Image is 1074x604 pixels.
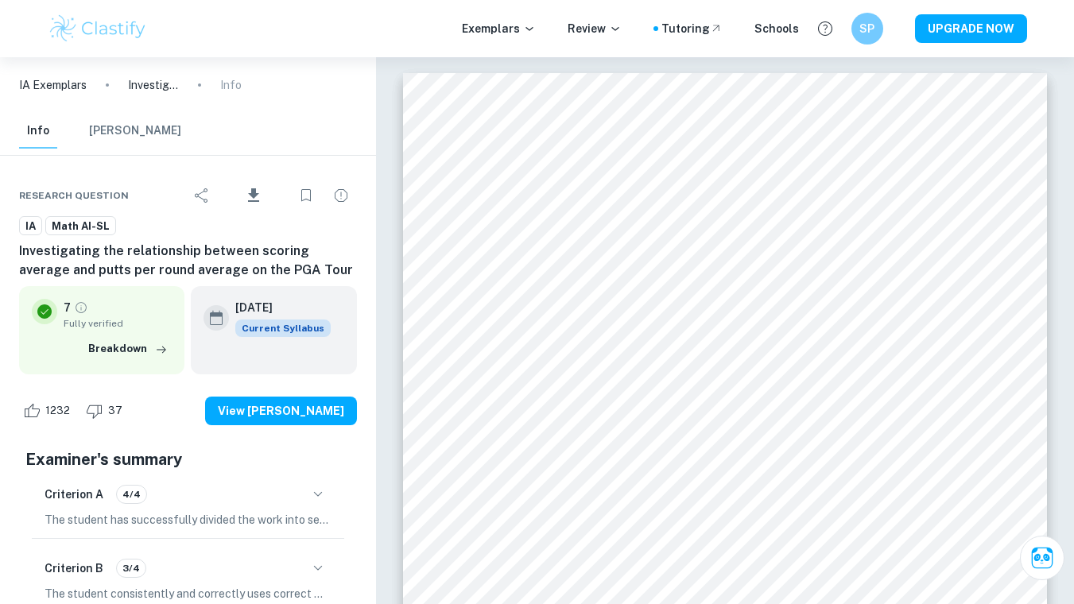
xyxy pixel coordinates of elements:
[235,319,331,337] span: Current Syllabus
[851,13,883,45] button: SP
[117,487,146,501] span: 4/4
[84,337,172,361] button: Breakdown
[186,180,218,211] div: Share
[45,216,116,236] a: Math AI-SL
[221,175,287,216] div: Download
[48,13,149,45] img: Clastify logo
[46,219,115,234] span: Math AI-SL
[754,20,799,37] a: Schools
[220,76,242,94] p: Info
[205,397,357,425] button: View [PERSON_NAME]
[1020,536,1064,580] button: Ask Clai
[99,403,131,419] span: 37
[661,20,723,37] a: Tutoring
[45,486,103,503] h6: Criterion A
[19,398,79,424] div: Like
[45,559,103,577] h6: Criterion B
[812,15,839,42] button: Help and Feedback
[19,216,42,236] a: IA
[19,76,87,94] a: IA Exemplars
[20,219,41,234] span: IA
[128,76,179,94] p: Investigating the relationship between scoring average and putts per round average on the PGA Tour
[82,398,131,424] div: Dislike
[290,180,322,211] div: Bookmark
[45,585,332,602] p: The student consistently and correctly uses correct mathematical notation, symbols, and terminolo...
[117,561,145,575] span: 3/4
[25,447,351,471] h5: Examiner's summary
[915,14,1027,43] button: UPGRADE NOW
[19,242,357,280] h6: Investigating the relationship between scoring average and putts per round average on the PGA Tour
[568,20,622,37] p: Review
[19,114,57,149] button: Info
[235,319,331,337] div: This exemplar is based on the current syllabus. Feel free to refer to it for inspiration/ideas wh...
[45,511,332,528] p: The student has successfully divided the work into sections, including an introduction, body, and...
[64,316,172,331] span: Fully verified
[325,180,357,211] div: Report issue
[235,299,318,316] h6: [DATE]
[64,299,71,316] p: 7
[74,300,88,315] a: Grade fully verified
[19,188,129,203] span: Research question
[858,20,876,37] h6: SP
[462,20,536,37] p: Exemplars
[89,114,181,149] button: [PERSON_NAME]
[37,403,79,419] span: 1232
